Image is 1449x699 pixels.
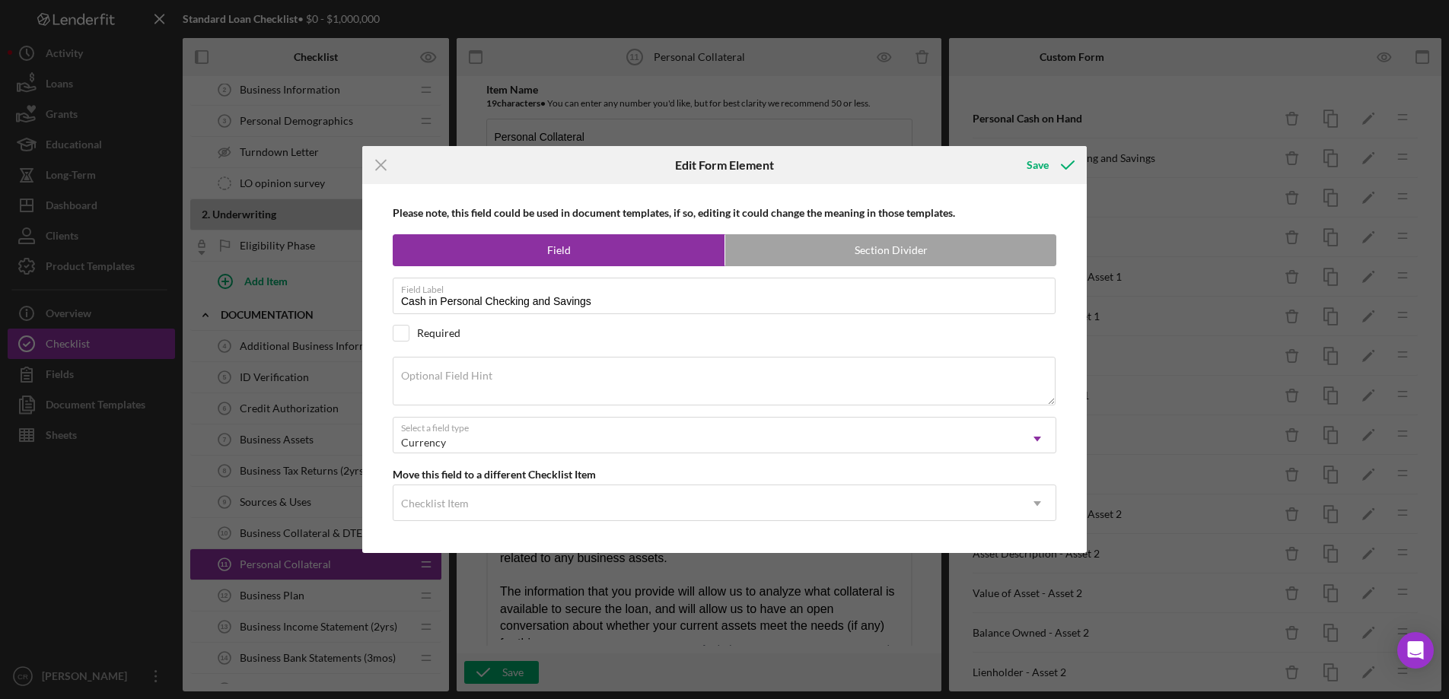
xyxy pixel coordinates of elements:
[393,235,724,265] label: Field
[1011,150,1087,180] button: Save
[393,206,955,219] b: Please note, this field could be used in document templates, if so, editing it could change the m...
[401,437,446,449] div: Currency
[1027,150,1049,180] div: Save
[417,327,460,339] div: Required
[12,65,237,78] strong: In preparation for completing this form
[401,278,1056,295] label: Field Label
[675,158,774,172] h6: Edit Form Element
[725,235,1056,265] label: Section Divider
[401,497,469,510] div: Checklist Item
[12,12,411,183] div: This form collects information regarding the assets owned by your business. , please gather the i...
[12,12,411,29] body: Rich Text Area. Press ALT-0 for help.
[1397,632,1434,669] div: Open Intercom Messenger
[12,12,411,234] body: Rich Text Area. Press ALT-0 for help.
[401,370,492,382] label: Optional Field Hint
[393,468,596,481] b: Move this field to a different Checklist Item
